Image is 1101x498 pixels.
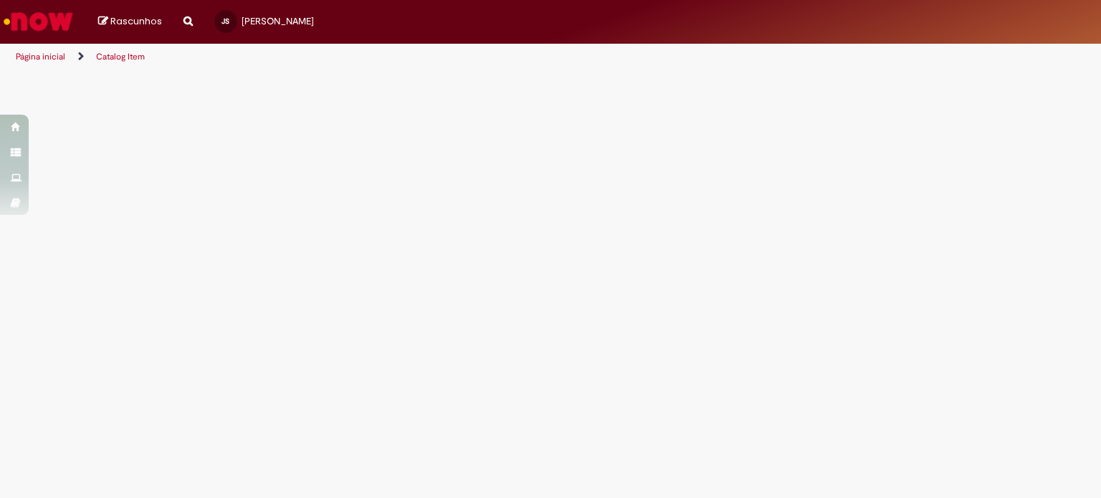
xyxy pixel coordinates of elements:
[98,15,162,29] a: Rascunhos
[242,15,314,27] span: [PERSON_NAME]
[11,44,723,70] ul: Trilhas de página
[96,51,145,62] a: Catalog Item
[1,7,75,36] img: ServiceNow
[110,14,162,28] span: Rascunhos
[221,16,229,26] span: JS
[16,51,65,62] a: Página inicial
